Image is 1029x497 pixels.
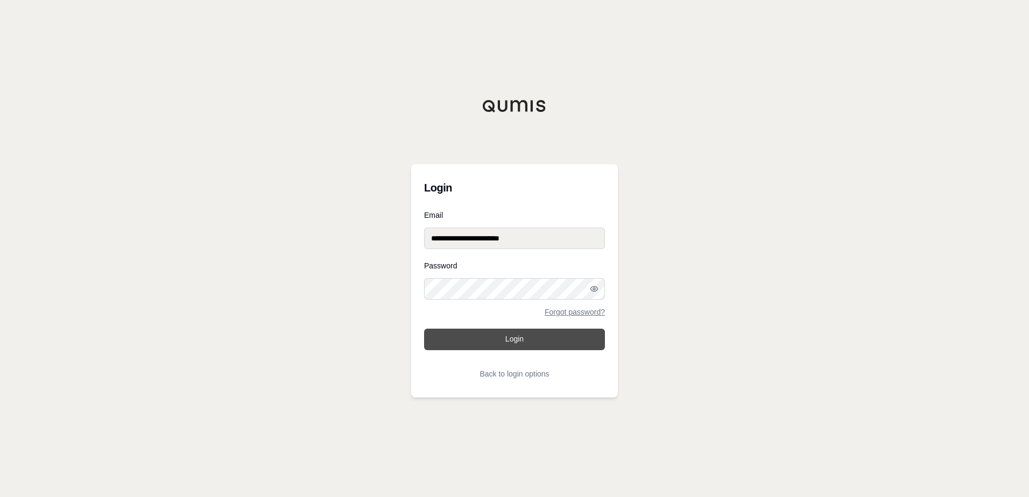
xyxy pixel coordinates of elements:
label: Email [424,211,605,219]
label: Password [424,262,605,269]
a: Forgot password? [545,308,605,316]
button: Login [424,329,605,350]
button: Back to login options [424,363,605,385]
h3: Login [424,177,605,198]
img: Qumis [482,100,547,112]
